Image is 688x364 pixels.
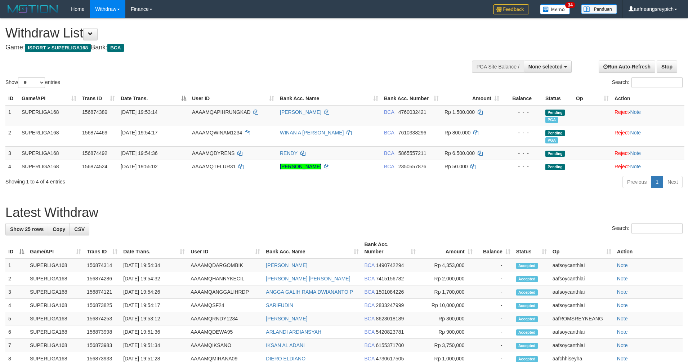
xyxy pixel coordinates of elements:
[266,356,305,361] a: DIERO ELDIANO
[74,226,85,232] span: CSV
[612,146,684,160] td: ·
[376,316,404,321] span: Copy 8623018189 to clipboard
[398,164,426,169] span: Copy 2350557876 to clipboard
[192,150,234,156] span: AAAAMQDYRENS
[27,258,84,272] td: SUPERLIGA168
[5,77,60,88] label: Show entries
[545,110,565,116] span: Pending
[398,109,426,115] span: Copy 4760032421 to clipboard
[612,105,684,126] td: ·
[545,164,565,170] span: Pending
[573,92,612,105] th: Op: activate to sort column ascending
[10,226,44,232] span: Show 25 rows
[419,285,475,299] td: Rp 1,700,000
[550,258,614,272] td: aafsoycanthlai
[419,238,475,258] th: Amount: activate to sort column ascending
[376,356,404,361] span: Copy 4730617505 to clipboard
[612,77,683,88] label: Search:
[444,164,468,169] span: Rp 50.000
[550,238,614,258] th: Op: activate to sort column ascending
[19,105,79,126] td: SUPERLIGA168
[550,285,614,299] td: aafsoycanthlai
[188,285,263,299] td: AAAAMQANGGALIHRDP
[505,163,540,170] div: - - -
[502,92,542,105] th: Balance
[19,160,79,173] td: SUPERLIGA168
[70,223,89,235] a: CSV
[376,302,404,308] span: Copy 2833247999 to clipboard
[120,272,188,285] td: [DATE] 19:54:32
[540,4,570,14] img: Button%20Memo.svg
[376,342,404,348] span: Copy 6155371700 to clipboard
[663,176,683,188] a: Next
[516,343,538,349] span: Accepted
[516,316,538,322] span: Accepted
[192,130,242,136] span: AAAAMQWINAM1234
[84,285,120,299] td: 156874121
[550,325,614,339] td: aafsoycanthlai
[19,126,79,146] td: SUPERLIGA168
[5,339,27,352] td: 7
[118,92,189,105] th: Date Trans.: activate to sort column descending
[192,164,236,169] span: AAAAMQTELUR31
[381,92,442,105] th: Bank Acc. Number: activate to sort column ascending
[550,339,614,352] td: aafsoycanthlai
[419,272,475,285] td: Rp 2,000,000
[505,150,540,157] div: - - -
[280,130,344,136] a: WINAN A [PERSON_NAME]
[617,262,628,268] a: Note
[84,312,120,325] td: 156874253
[280,150,298,156] a: RENDY
[475,285,513,299] td: -
[475,272,513,285] td: -
[617,302,628,308] a: Note
[528,64,563,70] span: None selected
[5,272,27,285] td: 2
[615,109,629,115] a: Reject
[121,150,157,156] span: [DATE] 19:54:36
[545,151,565,157] span: Pending
[516,276,538,282] span: Accepted
[84,238,120,258] th: Trans ID: activate to sort column ascending
[82,164,107,169] span: 156874524
[398,130,426,136] span: Copy 7610338296 to clipboard
[599,61,655,73] a: Run Auto-Refresh
[5,160,19,173] td: 4
[84,299,120,312] td: 156873825
[475,325,513,339] td: -
[516,329,538,336] span: Accepted
[622,176,651,188] a: Previous
[444,130,470,136] span: Rp 800.000
[419,258,475,272] td: Rp 4,353,000
[27,325,84,339] td: SUPERLIGA168
[617,276,628,281] a: Note
[384,109,394,115] span: BCA
[365,329,375,335] span: BCA
[84,258,120,272] td: 156874314
[19,146,79,160] td: SUPERLIGA168
[475,312,513,325] td: -
[631,223,683,234] input: Search:
[444,109,475,115] span: Rp 1.500.000
[27,339,84,352] td: SUPERLIGA168
[266,342,305,348] a: IKSAN AL ADANI
[365,302,375,308] span: BCA
[612,126,684,146] td: ·
[120,299,188,312] td: [DATE] 19:54:17
[27,272,84,285] td: SUPERLIGA168
[545,137,558,143] span: Marked by aafsoycanthlai
[5,44,451,51] h4: Game: Bank:
[188,325,263,339] td: AAAAMQDEWA95
[18,77,45,88] select: Showentries
[419,299,475,312] td: Rp 10,000,000
[657,61,677,73] a: Stop
[617,356,628,361] a: Note
[542,92,573,105] th: Status
[27,312,84,325] td: SUPERLIGA168
[27,299,84,312] td: SUPERLIGA168
[365,356,375,361] span: BCA
[5,126,19,146] td: 2
[475,299,513,312] td: -
[630,109,641,115] a: Note
[365,316,375,321] span: BCA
